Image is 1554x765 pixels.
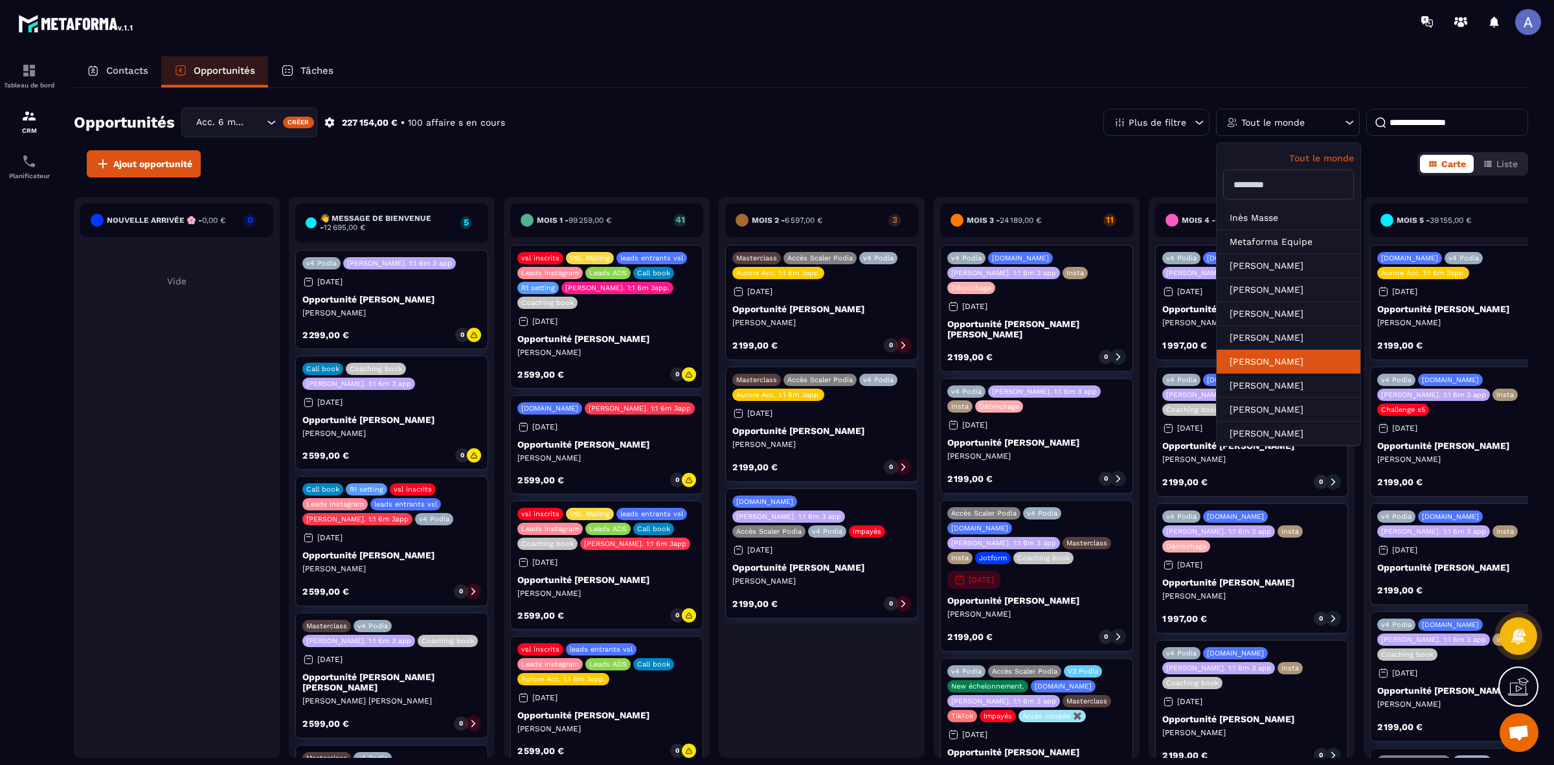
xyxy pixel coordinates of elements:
[637,660,670,668] p: Call book
[1397,216,1471,225] h6: Mois 5 -
[1177,697,1202,706] p: [DATE]
[1066,697,1107,705] p: Masterclass
[306,485,339,494] p: Call book
[747,409,772,418] p: [DATE]
[1496,635,1514,644] p: Insta
[317,655,343,664] p: [DATE]
[1381,254,1438,262] p: [DOMAIN_NAME]
[1017,554,1070,562] p: Coaching book
[3,53,55,98] a: formationformationTableau de bord
[732,599,778,608] p: 2 199,00 €
[736,376,777,384] p: Masterclass
[1392,424,1417,433] p: [DATE]
[459,587,463,596] p: 0
[302,587,349,596] p: 2 599,00 €
[812,527,842,536] p: v4 Podia
[302,696,481,706] p: [PERSON_NAME] [PERSON_NAME]
[1166,376,1197,384] p: v4 Podia
[947,609,1126,619] p: [PERSON_NAME]
[1022,712,1082,720] p: Accès coupés ✖️
[532,693,557,702] p: [DATE]
[752,216,822,225] h6: Mois 2 -
[1377,477,1423,486] p: 2 199,00 €
[589,660,627,668] p: Leads ADS
[637,269,670,277] p: Call book
[1166,542,1206,551] p: Décrochage
[517,575,696,585] p: Opportunité [PERSON_NAME]
[889,599,893,608] p: 0
[532,558,557,567] p: [DATE]
[1381,376,1412,384] p: v4 Podia
[1430,216,1471,225] span: 39 155,00 €
[1377,341,1423,350] p: 2 199,00 €
[106,65,148,76] p: Contacts
[302,294,481,304] p: Opportunité [PERSON_NAME]
[306,365,339,373] p: Call book
[306,259,337,268] p: v4 Podia
[302,415,481,425] p: Opportunité [PERSON_NAME]
[736,269,820,277] p: Aurore Acc. 1:1 6m 3app.
[947,352,993,361] p: 2 199,00 €
[947,474,993,483] p: 2 199,00 €
[1177,287,1202,296] p: [DATE]
[992,254,1049,262] p: [DOMAIN_NAME]
[736,512,841,521] p: [PERSON_NAME]. 1:1 6m 3 app
[1207,649,1264,657] p: [DOMAIN_NAME]
[243,215,256,224] p: 0
[521,540,574,548] p: Coaching book
[1381,621,1412,629] p: v4 Podia
[317,533,343,542] p: [DATE]
[1162,454,1341,464] p: [PERSON_NAME]
[3,144,55,189] a: schedulerschedulerPlanificateur
[736,527,802,536] p: Accès Scaler Podia
[74,56,161,87] a: Contacts
[302,550,481,560] p: Opportunité [PERSON_NAME]
[537,216,611,225] h6: Mois 1 -
[863,254,894,262] p: v4 Podia
[517,746,564,755] p: 2 599,00 €
[1217,398,1360,422] li: [PERSON_NAME]
[570,645,633,654] p: leads entrants vsl
[1103,215,1116,224] p: 11
[979,402,1019,411] p: Décrochage
[951,387,982,396] p: v4 Podia
[532,317,557,326] p: [DATE]
[1162,317,1341,328] p: [PERSON_NAME]
[1422,376,1479,384] p: [DOMAIN_NAME]
[401,117,405,129] p: •
[517,724,696,734] p: [PERSON_NAME]
[1475,155,1526,173] button: Liste
[951,667,982,676] p: v4 Podia
[342,117,398,129] p: 227 154,00 €
[419,515,449,523] p: v4 Podia
[517,453,696,463] p: [PERSON_NAME]
[300,65,333,76] p: Tâches
[1104,474,1108,483] p: 0
[357,754,388,762] p: v4 Podia
[732,341,778,350] p: 2 199,00 €
[1129,118,1186,127] p: Plus de filtre
[732,576,911,586] p: [PERSON_NAME]
[3,172,55,179] p: Planificateur
[1422,512,1479,521] p: [DOMAIN_NAME]
[1066,539,1107,547] p: Masterclass
[306,380,411,388] p: [PERSON_NAME]. 1:1 6m 3 app
[18,12,135,35] img: logo
[979,554,1007,562] p: Jotform
[1027,509,1057,518] p: v4 Podia
[673,215,686,224] p: 41
[1217,422,1360,446] li: [PERSON_NAME]
[1420,155,1474,173] button: Carte
[21,154,37,169] img: scheduler
[459,719,463,728] p: 0
[202,216,225,225] span: 0,00 €
[347,259,452,268] p: [PERSON_NAME]. 1:1 6m 3 app
[1319,751,1323,760] p: 0
[1319,477,1323,486] p: 0
[1496,391,1514,399] p: Insta
[570,510,610,518] p: VSL Mailing
[517,710,696,720] p: Opportunité [PERSON_NAME]
[732,426,911,436] p: Opportunité [PERSON_NAME]
[1068,667,1098,676] p: V3 Podia
[1217,206,1360,230] li: Inès Masse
